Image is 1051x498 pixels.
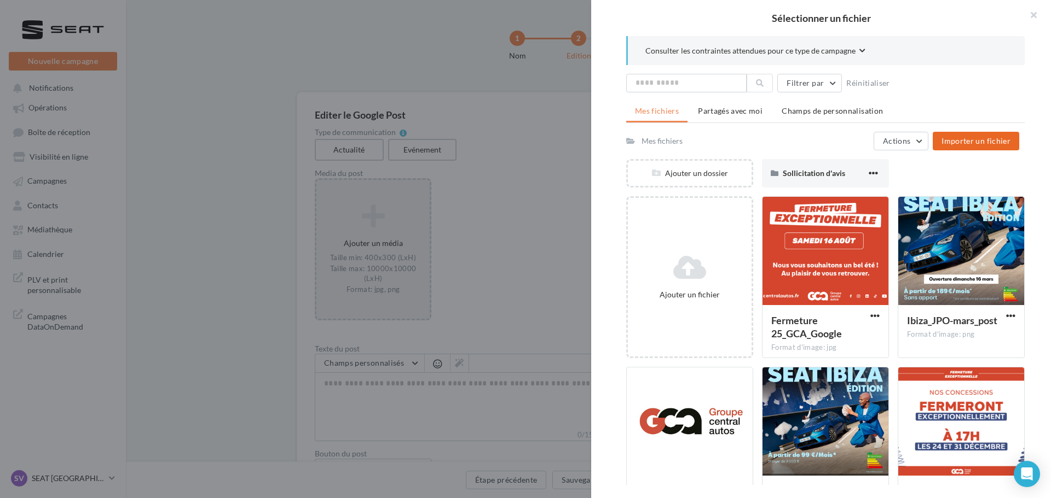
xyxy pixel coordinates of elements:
[783,168,845,178] span: Sollicitation d'avis
[942,136,1010,145] span: Importer un fichier
[771,485,816,497] span: SEAT post
[771,314,842,339] span: Fermeture 25_GCA_Google
[777,74,842,92] button: Filtrer par
[907,314,997,326] span: Ibiza_JPO-mars_post
[771,343,880,353] div: Format d'image: jpg
[698,106,763,115] span: Partagés avec moi
[635,106,679,115] span: Mes fichiers
[628,168,752,179] div: Ajouter un dossier
[645,45,865,58] button: Consulter les contraintes attendues pour ce type de campagne
[782,106,883,115] span: Champs de personnalisation
[907,330,1015,339] div: Format d'image: png
[883,136,910,145] span: Actions
[645,45,856,56] span: Consulter les contraintes attendues pour ce type de campagne
[1014,461,1040,487] div: Open Intercom Messenger
[842,77,894,90] button: Réinitialiser
[933,132,1019,150] button: Importer un fichier
[642,136,683,147] div: Mes fichiers
[874,132,928,150] button: Actions
[609,13,1033,23] h2: Sélectionner un fichier
[632,289,747,300] div: Ajouter un fichier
